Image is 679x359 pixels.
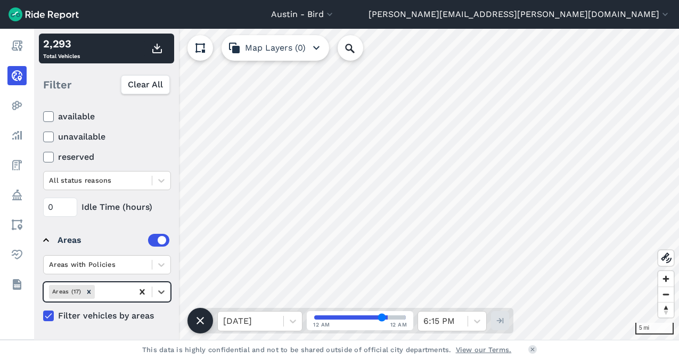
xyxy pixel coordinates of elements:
button: Zoom in [658,271,674,287]
a: View our Terms. [456,345,512,355]
span: Clear All [128,78,163,91]
a: Health [7,245,27,264]
input: Search Location or Vehicles [338,35,380,61]
button: Clear All [121,75,170,94]
canvas: Map [34,29,679,340]
a: Report [7,36,27,55]
div: Filter [39,68,174,101]
label: reserved [43,151,171,164]
a: Datasets [7,275,27,294]
summary: Areas [43,225,169,255]
label: available [43,110,171,123]
div: Remove Areas (17) [83,285,95,298]
a: Realtime [7,66,27,85]
button: Reset bearing to north [658,302,674,317]
a: Areas [7,215,27,234]
div: 5 mi [635,323,674,334]
button: Zoom out [658,287,674,302]
span: 12 AM [390,321,407,329]
label: unavailable [43,130,171,143]
div: Areas [58,234,169,247]
button: Map Layers (0) [222,35,329,61]
div: Idle Time (hours) [43,198,171,217]
a: Fees [7,156,27,175]
div: Areas (17) [49,285,83,298]
span: 12 AM [313,321,330,329]
div: Total Vehicles [43,36,80,61]
div: 2,293 [43,36,80,52]
a: Heatmaps [7,96,27,115]
a: Analyze [7,126,27,145]
button: Austin - Bird [271,8,335,21]
label: Filter vehicles by areas [43,309,171,322]
img: Ride Report [9,7,79,21]
button: [PERSON_NAME][EMAIL_ADDRESS][PERSON_NAME][DOMAIN_NAME] [369,8,670,21]
a: Policy [7,185,27,205]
